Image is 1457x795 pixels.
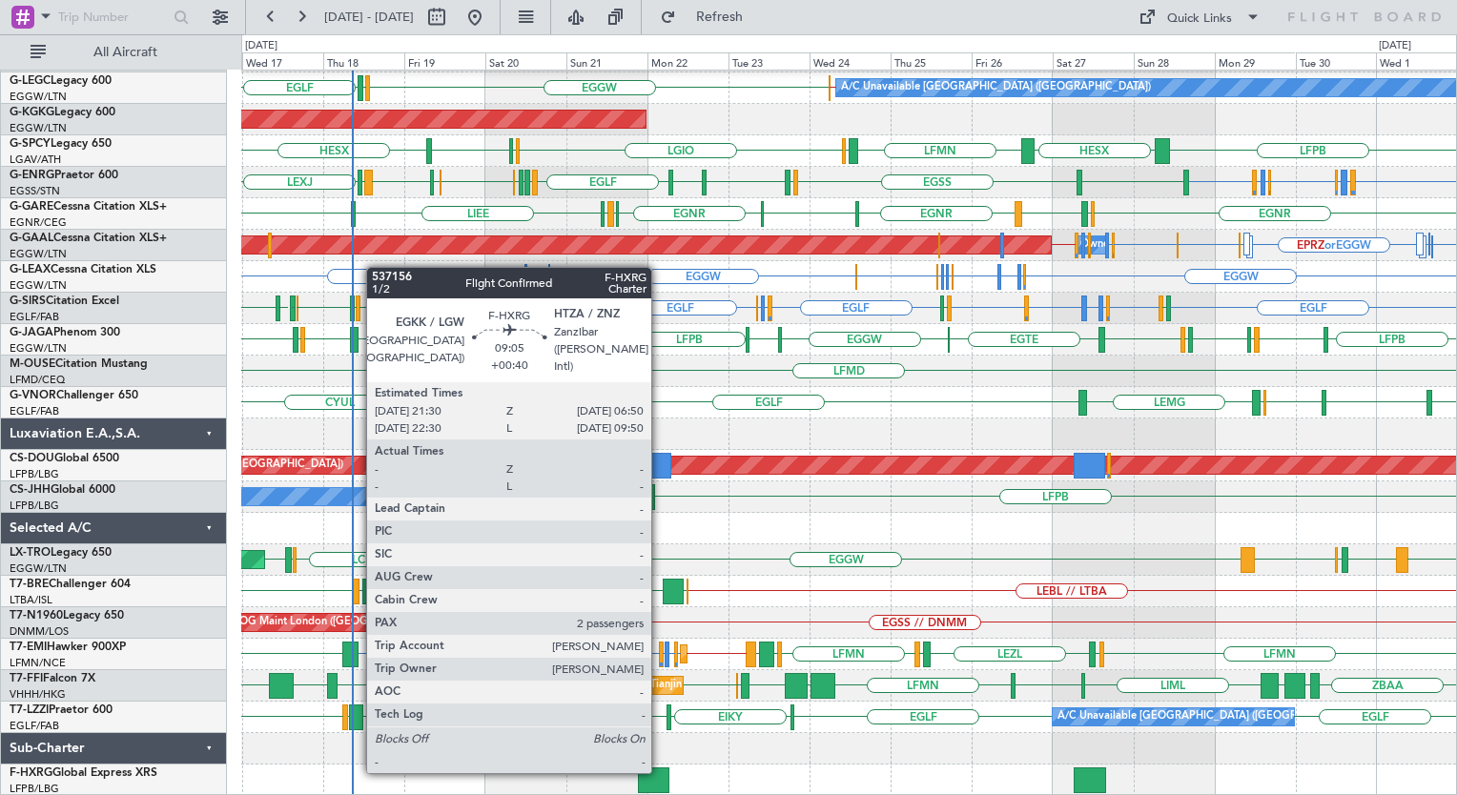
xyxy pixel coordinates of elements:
[10,247,67,261] a: EGGW/LTN
[10,75,112,87] a: G-LEGCLegacy 600
[10,767,157,779] a: F-HXRGGlobal Express XRS
[578,671,800,700] div: Planned Maint Tianjin ([GEOGRAPHIC_DATA])
[1129,2,1270,32] button: Quick Links
[245,38,277,54] div: [DATE]
[1080,231,1113,259] div: Owner
[10,624,69,639] a: DNMM/LOS
[10,201,53,213] span: G-GARE
[323,52,404,70] div: Thu 18
[1134,52,1215,70] div: Sun 28
[10,704,49,716] span: T7-LZZI
[10,184,60,198] a: EGSS/STN
[10,233,53,244] span: G-GAAL
[10,138,51,150] span: G-SPCY
[10,390,56,401] span: G-VNOR
[10,264,51,275] span: G-LEAX
[21,37,207,68] button: All Aircraft
[10,579,131,590] a: T7-BREChallenger 604
[10,358,55,370] span: M-OUSE
[810,52,891,70] div: Wed 24
[10,404,59,418] a: EGLF/FAB
[10,467,59,481] a: LFPB/LBG
[10,153,61,167] a: LGAV/ATH
[10,453,54,464] span: CS-DOU
[10,107,54,118] span: G-KGKG
[1053,52,1134,70] div: Sat 27
[10,642,126,653] a: T7-EMIHawker 900XP
[10,278,67,293] a: EGGW/LTN
[58,3,168,31] input: Trip Number
[10,673,43,684] span: T7-FFI
[1215,52,1296,70] div: Mon 29
[10,215,67,230] a: EGNR/CEG
[10,310,59,324] a: EGLF/FAB
[10,90,67,104] a: EGGW/LTN
[891,52,972,70] div: Thu 25
[10,341,67,356] a: EGGW/LTN
[728,52,810,70] div: Tue 23
[10,233,167,244] a: G-GAALCessna Citation XLS+
[10,170,54,181] span: G-ENRG
[10,687,66,702] a: VHHH/HKG
[485,52,566,70] div: Sat 20
[841,73,1151,102] div: A/C Unavailable [GEOGRAPHIC_DATA] ([GEOGRAPHIC_DATA])
[1376,52,1457,70] div: Wed 1
[10,327,53,338] span: G-JAGA
[10,593,52,607] a: LTBA/ISL
[10,373,65,387] a: LFMD/CEQ
[10,484,51,496] span: CS-JHH
[10,656,66,670] a: LFMN/NCE
[1167,10,1232,29] div: Quick Links
[324,9,414,26] span: [DATE] - [DATE]
[686,640,868,668] div: Planned Maint [GEOGRAPHIC_DATA]
[10,138,112,150] a: G-SPCYLegacy 650
[10,610,124,622] a: T7-N1960Legacy 650
[10,719,59,733] a: EGLF/FAB
[10,767,52,779] span: F-HXRG
[10,704,113,716] a: T7-LZZIPraetor 600
[10,201,167,213] a: G-GARECessna Citation XLS+
[10,390,138,401] a: G-VNORChallenger 650
[10,264,156,275] a: G-LEAXCessna Citation XLS
[972,52,1053,70] div: Fri 26
[50,46,201,59] span: All Aircraft
[680,10,760,24] span: Refresh
[1379,38,1411,54] div: [DATE]
[409,703,719,731] div: A/C Unavailable [GEOGRAPHIC_DATA] ([GEOGRAPHIC_DATA])
[10,673,95,684] a: T7-FFIFalcon 7X
[1296,52,1377,70] div: Tue 30
[1057,703,1367,731] div: A/C Unavailable [GEOGRAPHIC_DATA] ([GEOGRAPHIC_DATA])
[10,453,119,464] a: CS-DOUGlobal 6500
[566,52,647,70] div: Sun 21
[242,52,323,70] div: Wed 17
[10,579,49,590] span: T7-BRE
[10,499,59,513] a: LFPB/LBG
[232,608,445,637] div: AOG Maint London ([GEOGRAPHIC_DATA])
[647,52,728,70] div: Mon 22
[10,642,47,653] span: T7-EMI
[10,121,67,135] a: EGGW/LTN
[10,327,120,338] a: G-JAGAPhenom 300
[10,107,115,118] a: G-KGKGLegacy 600
[10,547,112,559] a: LX-TROLegacy 650
[10,610,63,622] span: T7-N1960
[10,296,119,307] a: G-SIRSCitation Excel
[10,296,46,307] span: G-SIRS
[10,561,67,576] a: EGGW/LTN
[651,2,766,32] button: Refresh
[10,547,51,559] span: LX-TRO
[10,358,148,370] a: M-OUSECitation Mustang
[404,52,485,70] div: Fri 19
[10,170,118,181] a: G-ENRGPraetor 600
[10,484,115,496] a: CS-JHHGlobal 6000
[10,75,51,87] span: G-LEGC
